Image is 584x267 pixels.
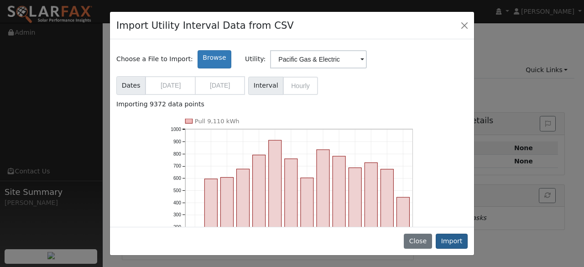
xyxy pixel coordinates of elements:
[173,188,181,193] text: 500
[245,54,266,64] span: Utility:
[236,169,249,252] rect: onclick=""
[220,178,233,252] rect: onclick=""
[116,54,193,64] span: Choose a File to Import:
[173,225,181,230] text: 200
[198,50,231,68] label: Browse
[270,50,367,68] input: Select a Utility
[173,176,181,181] text: 600
[333,157,345,252] rect: onclick=""
[458,19,471,31] button: Close
[194,118,239,125] text: Pull 9,110 kWh
[404,234,432,249] button: Close
[173,152,181,157] text: 800
[116,76,146,95] span: Dates
[204,179,217,252] rect: onclick=""
[317,150,329,252] rect: onclick=""
[248,77,283,95] span: Interval
[116,18,294,33] h4: Import Utility Interval Data from CSV
[173,164,181,169] text: 700
[116,99,468,109] div: Importing 9372 data points
[436,234,468,249] button: Import
[252,155,265,252] rect: onclick=""
[397,198,410,252] rect: onclick=""
[301,178,313,252] rect: onclick=""
[285,159,297,252] rect: onclick=""
[365,163,377,252] rect: onclick=""
[173,200,181,205] text: 400
[381,169,394,252] rect: onclick=""
[171,127,181,132] text: 1000
[173,139,181,144] text: 900
[349,168,361,252] rect: onclick=""
[269,141,282,252] rect: onclick=""
[173,213,181,218] text: 300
